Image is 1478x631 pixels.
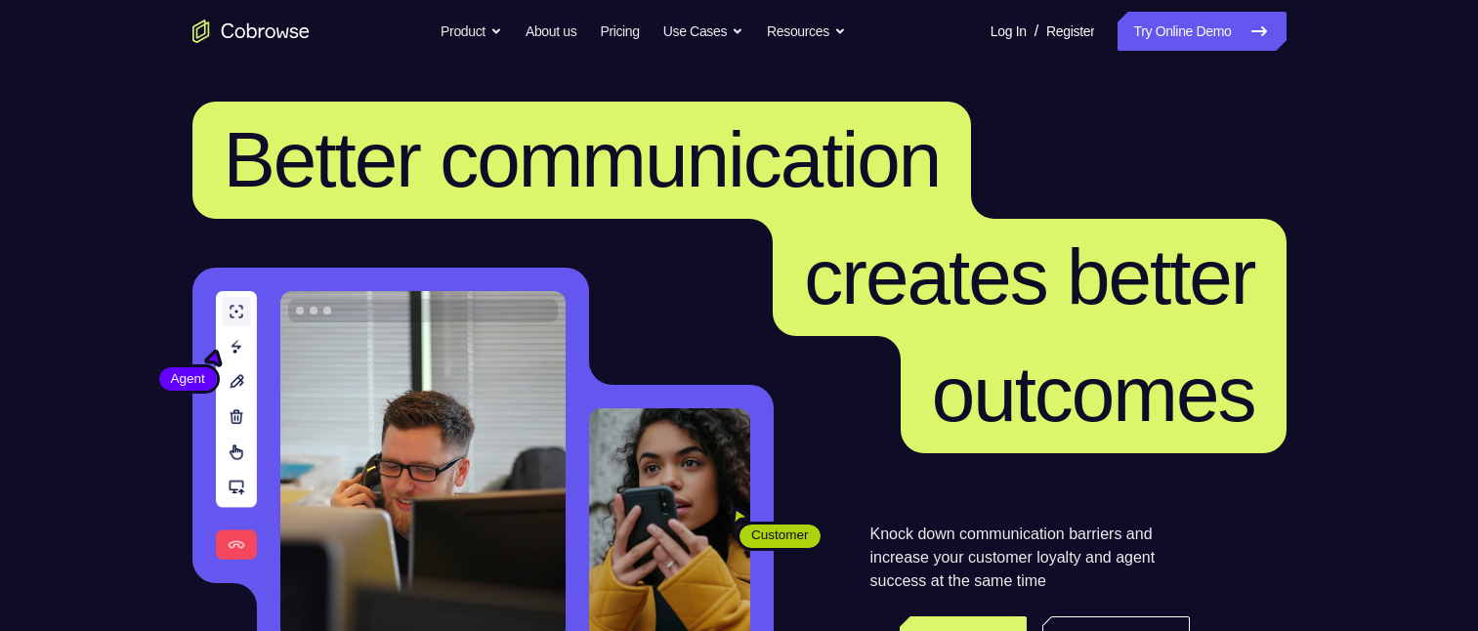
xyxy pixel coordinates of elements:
span: outcomes [932,351,1255,438]
a: Go to the home page [192,20,310,43]
button: Product [441,12,502,51]
a: Try Online Demo [1118,12,1286,51]
a: Pricing [600,12,639,51]
a: Log In [991,12,1027,51]
a: Register [1046,12,1094,51]
p: Knock down communication barriers and increase your customer loyalty and agent success at the sam... [870,523,1190,593]
button: Use Cases [663,12,743,51]
span: Better communication [224,116,941,203]
button: Resources [767,12,846,51]
span: creates better [804,233,1254,320]
span: / [1035,20,1038,43]
a: About us [526,12,576,51]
